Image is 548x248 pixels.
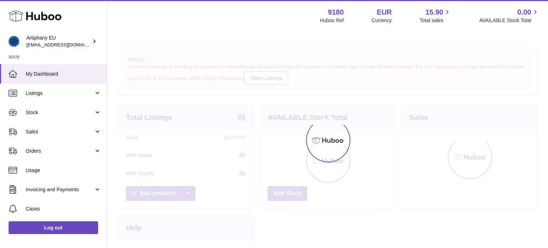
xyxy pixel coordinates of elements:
[372,17,392,24] div: Currency
[26,71,101,77] span: My Dashboard
[420,7,451,24] a: 15.90 Total sales
[479,17,539,24] span: AVAILABLE Stock Total
[377,7,392,17] strong: EUR
[420,17,451,24] span: Total sales
[26,109,94,116] span: Stock
[328,7,344,17] strong: 9180
[26,206,101,212] span: Cases
[26,186,94,193] span: Invoicing and Payments
[26,35,91,48] div: Artiphany EU
[26,42,105,47] span: [EMAIL_ADDRESS][DOMAIN_NAME]
[9,36,19,47] img: artiphany@artiphany.eu
[425,7,443,17] span: 15.90
[26,167,101,174] span: Usage
[9,221,98,234] a: Log out
[479,7,539,24] a: 0.00 AVAILABLE Stock Total
[517,7,531,17] span: 0.00
[26,148,94,155] span: Orders
[26,90,94,97] span: Listings
[320,17,344,24] div: Huboo Ref
[26,128,94,135] span: Sales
